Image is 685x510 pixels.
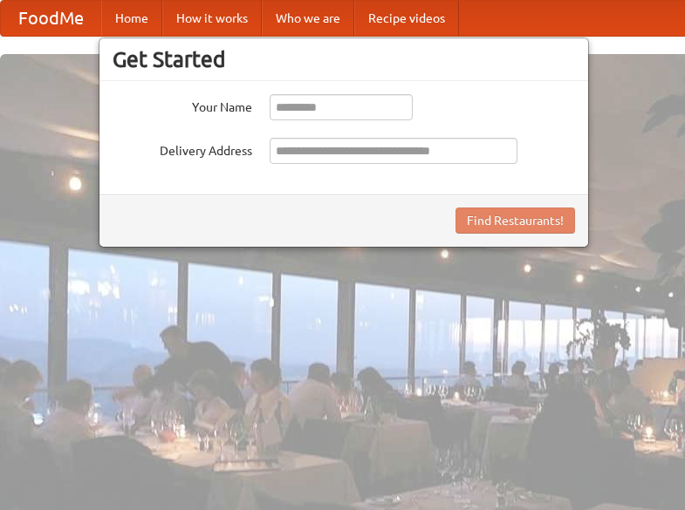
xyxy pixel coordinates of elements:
[1,1,101,36] a: FoodMe
[113,94,252,116] label: Your Name
[456,207,575,234] button: Find Restaurants!
[162,1,262,36] a: How it works
[113,46,575,72] h3: Get Started
[113,138,252,160] label: Delivery Address
[354,1,459,36] a: Recipe videos
[262,1,354,36] a: Who we are
[101,1,162,36] a: Home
